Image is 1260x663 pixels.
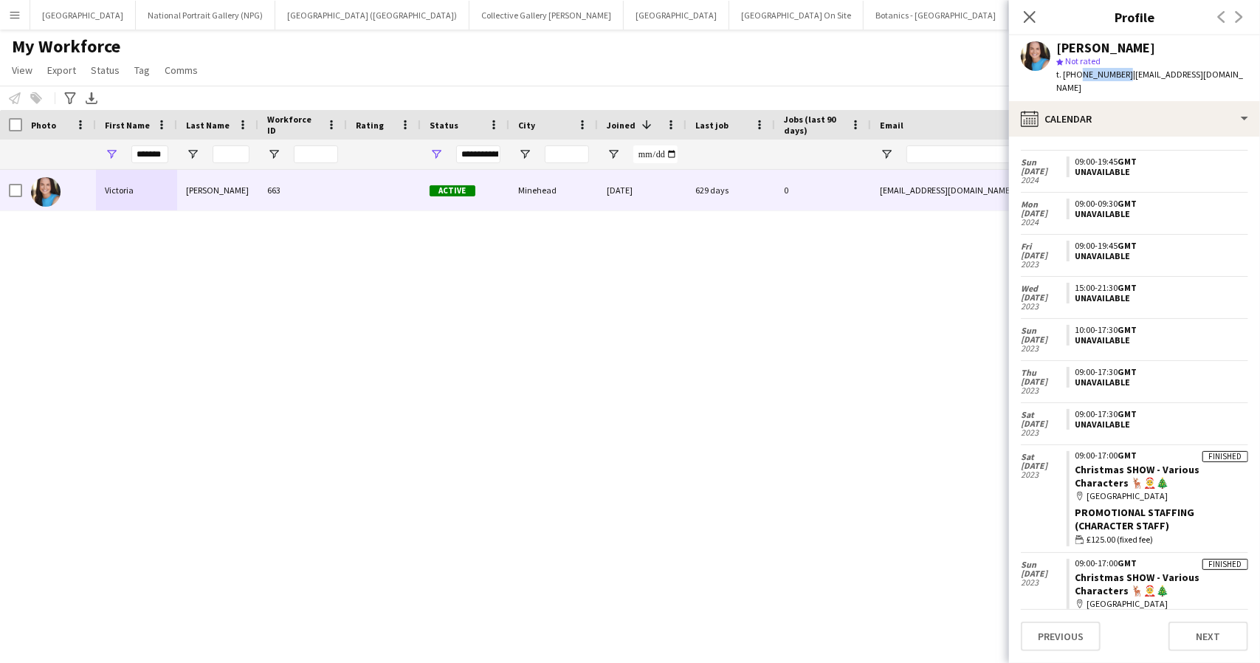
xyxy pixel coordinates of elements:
[880,120,903,131] span: Email
[430,148,443,161] button: Open Filter Menu
[864,1,1008,30] button: Botanics - [GEOGRAPHIC_DATA]
[686,170,775,210] div: 629 days
[1075,559,1248,568] div: 09:00-17:00
[1021,470,1067,479] span: 2023
[85,61,125,80] a: Status
[1075,293,1242,303] div: Unavailable
[1021,218,1067,227] span: 2024
[1075,419,1242,430] div: Unavailable
[1118,282,1137,293] span: GMT
[1075,571,1200,597] a: Christmas SHOW - Various Characters 🦌🤶🎄
[356,120,384,131] span: Rating
[1008,1,1136,30] button: [GEOGRAPHIC_DATA] (HES)
[1021,167,1067,176] span: [DATE]
[1202,451,1248,462] div: Finished
[1009,7,1260,27] h3: Profile
[430,185,475,196] span: Active
[105,148,118,161] button: Open Filter Menu
[1118,198,1137,209] span: GMT
[1087,533,1154,546] span: £125.00 (fixed fee)
[1021,368,1067,377] span: Thu
[267,148,280,161] button: Open Filter Menu
[61,89,79,107] app-action-btn: Advanced filters
[518,148,531,161] button: Open Filter Menu
[1021,428,1067,437] span: 2023
[784,114,844,136] span: Jobs (last 90 days)
[30,1,136,30] button: [GEOGRAPHIC_DATA]
[1067,199,1248,219] app-crew-unavailable-period: 09:00-09:30
[1075,335,1242,346] div: Unavailable
[1021,284,1067,293] span: Wed
[134,63,150,77] span: Tag
[47,63,76,77] span: Export
[1075,489,1248,503] div: [GEOGRAPHIC_DATA]
[1021,260,1067,269] span: 2023
[105,120,150,131] span: First Name
[267,114,320,136] span: Workforce ID
[1118,324,1137,335] span: GMT
[91,63,120,77] span: Status
[1021,560,1067,569] span: Sun
[1021,377,1067,386] span: [DATE]
[1067,241,1248,261] app-crew-unavailable-period: 09:00-19:45
[1118,240,1137,251] span: GMT
[96,170,177,210] div: Victoria
[545,145,589,163] input: City Filter Input
[1021,242,1067,251] span: Fri
[430,120,458,131] span: Status
[83,89,100,107] app-action-btn: Export XLSX
[1021,419,1067,428] span: [DATE]
[136,1,275,30] button: National Portrait Gallery (NPG)
[165,63,198,77] span: Comms
[1118,408,1137,419] span: GMT
[1067,283,1248,303] app-crew-unavailable-period: 15:00-21:30
[469,1,624,30] button: Collective Gallery [PERSON_NAME]
[1021,251,1067,260] span: [DATE]
[1021,335,1067,344] span: [DATE]
[131,145,168,163] input: First Name Filter Input
[186,120,230,131] span: Last Name
[12,63,32,77] span: View
[1118,557,1137,568] span: GMT
[624,1,729,30] button: [GEOGRAPHIC_DATA]
[1021,461,1067,470] span: [DATE]
[1021,622,1101,651] button: Previous
[1065,55,1101,66] span: Not rated
[1075,463,1200,489] a: Christmas SHOW - Various Characters 🦌🤶🎄
[41,61,82,80] a: Export
[1021,344,1067,353] span: 2023
[12,35,120,58] span: My Workforce
[1075,209,1242,219] div: Unavailable
[1118,366,1137,377] span: GMT
[177,170,258,210] div: [PERSON_NAME]
[1075,377,1242,388] div: Unavailable
[871,170,1166,210] div: [EMAIL_ADDRESS][DOMAIN_NAME]
[6,61,38,80] a: View
[1009,101,1260,137] div: Calendar
[1021,326,1067,335] span: Sun
[258,170,347,210] div: 663
[1021,453,1067,461] span: Sat
[1021,158,1067,167] span: Sun
[1067,157,1248,177] app-crew-unavailable-period: 09:00-19:45
[1021,293,1067,302] span: [DATE]
[775,170,871,210] div: 0
[607,148,620,161] button: Open Filter Menu
[1056,69,1243,93] span: | [EMAIL_ADDRESS][DOMAIN_NAME]
[1056,69,1133,80] span: t. [PHONE_NUMBER]
[1067,367,1248,388] app-crew-unavailable-period: 09:00-17:30
[275,1,469,30] button: [GEOGRAPHIC_DATA] ([GEOGRAPHIC_DATA])
[880,148,893,161] button: Open Filter Menu
[1075,167,1242,177] div: Unavailable
[1021,410,1067,419] span: Sat
[1075,451,1248,460] div: 09:00-17:00
[128,61,156,80] a: Tag
[1021,569,1067,578] span: [DATE]
[31,120,56,131] span: Photo
[1021,578,1067,587] span: 2023
[633,145,678,163] input: Joined Filter Input
[159,61,204,80] a: Comms
[607,120,636,131] span: Joined
[695,120,729,131] span: Last job
[1021,386,1067,395] span: 2023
